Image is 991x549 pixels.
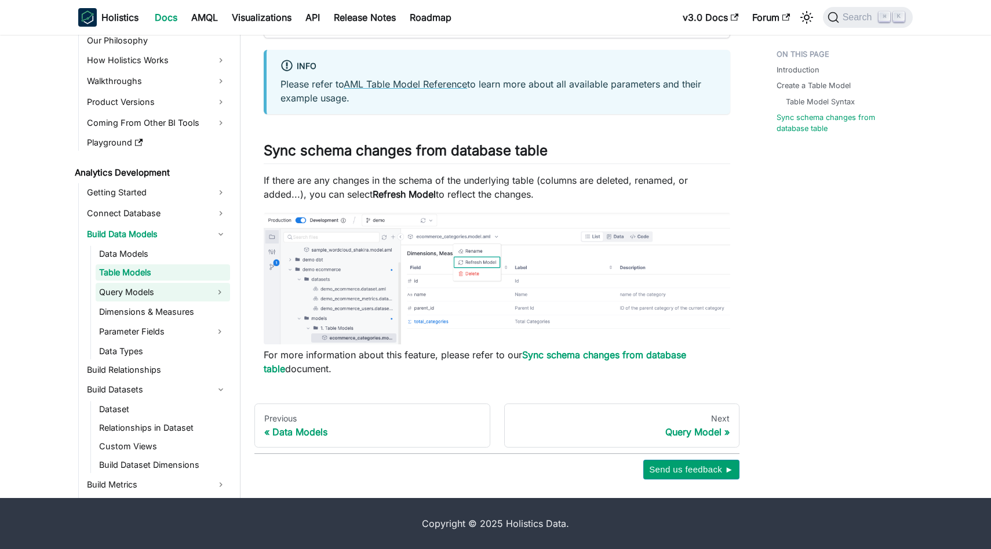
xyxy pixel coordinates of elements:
kbd: K [893,12,905,22]
a: Getting Started [83,183,230,202]
div: Copyright © 2025 Holistics Data. [127,517,864,530]
a: Table Model Syntax [786,96,855,107]
a: How Holistics Works [83,51,230,70]
h2: Sync schema changes from database table [264,142,730,164]
a: Build Relationships [83,362,230,378]
a: Dimensions & Measures [96,304,230,320]
p: Please refer to to learn more about all available parameters and their example usage. [280,77,716,105]
a: Visualizations [225,8,298,27]
a: Our Philosophy [83,32,230,49]
a: AMQL [184,8,225,27]
a: Analytics Development [71,165,230,181]
div: info [280,59,716,74]
p: For more information about this feature, please refer to our document. [264,348,730,376]
strong: Refresh Model [373,188,436,200]
kbd: ⌘ [879,12,890,22]
button: Expand sidebar category 'Parameter Fields' [209,322,230,341]
a: Build Metrics [83,475,230,494]
a: Parameter Fields [96,322,209,341]
a: Dataset [96,401,230,417]
a: Product Versions [83,93,230,111]
b: Holistics [101,10,139,24]
a: Playground [83,134,230,151]
div: Data Models [264,426,480,438]
a: Build Datasets [83,380,230,399]
div: Next [514,413,730,424]
a: Relationships in Dataset [96,420,230,436]
a: Roadmap [403,8,458,27]
a: Table Models [96,264,230,281]
a: Import CSV & Google Sheets [83,496,230,512]
span: Send us feedback ► [649,462,734,477]
button: Switch between dark and light mode (currently light mode) [797,8,816,27]
p: If there are any changes in the schema of the underlying table (columns are deleted, renamed, or ... [264,173,730,201]
a: Walkthroughs [83,72,230,90]
a: Forum [745,8,797,27]
div: Previous [264,413,480,424]
a: Sync schema changes from database table [777,112,906,134]
a: Coming From Other BI Tools [83,114,230,132]
a: Docs [148,8,184,27]
a: HolisticsHolistics [78,8,139,27]
a: API [298,8,327,27]
a: v3.0 Docs [676,8,745,27]
a: Introduction [777,64,819,75]
div: Query Model [514,426,730,438]
a: AML Table Model Reference [344,78,467,90]
span: Search [839,12,879,23]
a: Create a Table Model [777,80,851,91]
a: Data Types [96,343,230,359]
button: Search (Command+K) [823,7,913,28]
a: Data Models [96,246,230,262]
a: PreviousData Models [254,403,490,448]
a: NextQuery Model [504,403,740,448]
button: Expand sidebar category 'Query Models' [209,283,230,301]
nav: Docs pages [254,403,739,448]
a: Build Dataset Dimensions [96,457,230,473]
img: Holistics [78,8,97,27]
a: Query Models [96,283,209,301]
a: Custom Views [96,438,230,455]
a: Release Notes [327,8,403,27]
a: Connect Database [83,204,230,223]
a: Build Data Models [83,225,230,243]
button: Send us feedback ► [643,460,739,479]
